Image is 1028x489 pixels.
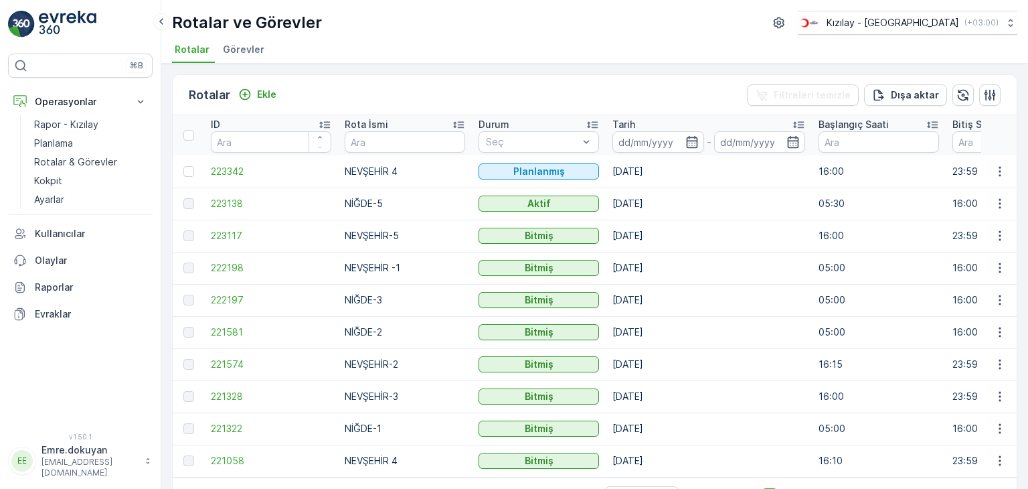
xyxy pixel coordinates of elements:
p: Bitmiş [525,229,553,242]
a: Raporlar [8,274,153,301]
p: Kızılay - [GEOGRAPHIC_DATA] [827,16,959,29]
p: Rapor - Kızılay [34,118,98,131]
p: 05:30 [819,197,939,210]
button: Bitmiş [479,356,599,372]
p: [EMAIL_ADDRESS][DOMAIN_NAME] [41,457,138,478]
p: Rotalar & Görevler [34,155,117,169]
div: Toggle Row Selected [183,423,194,434]
a: 221322 [211,422,331,435]
p: 05:00 [819,293,939,307]
p: 05:00 [819,422,939,435]
td: [DATE] [606,220,812,252]
span: v 1.50.1 [8,433,153,441]
p: NEVŞEHİR 4 [345,454,465,468]
td: [DATE] [606,155,812,188]
p: Ekle [257,88,276,101]
a: Planlama [29,134,153,153]
p: Planlama [34,137,73,150]
p: NEVŞEHİR-2 [345,358,465,371]
a: 223342 [211,165,331,178]
p: Dışa aktar [891,88,939,102]
div: Toggle Row Selected [183,230,194,241]
td: [DATE] [606,316,812,348]
div: EE [11,450,33,472]
p: 05:00 [819,326,939,339]
td: [DATE] [606,445,812,477]
button: Bitmiş [479,228,599,244]
p: NEVŞEHİR-3 [345,390,465,403]
p: 16:10 [819,454,939,468]
p: - [707,134,711,150]
div: Toggle Row Selected [183,327,194,338]
a: Olaylar [8,247,153,274]
p: 16:15 [819,358,939,371]
button: Ekle [233,86,282,102]
img: k%C4%B1z%C4%B1lay_D5CCths_t1JZB0k.png [798,15,821,30]
button: Bitmiş [479,324,599,340]
a: 221058 [211,454,331,468]
button: Planlanmış [479,163,599,180]
p: Evraklar [35,307,147,321]
p: NİĞDE-2 [345,326,465,339]
p: Bitmiş [525,454,553,468]
p: Başlangıç Saati [819,118,889,131]
p: Kokpit [34,174,62,188]
a: 221574 [211,358,331,371]
p: Kullanıcılar [35,227,147,240]
p: Ayarlar [34,193,64,206]
span: 222197 [211,293,331,307]
a: 223117 [211,229,331,242]
span: Görevler [223,43,264,56]
p: Rotalar [189,86,230,104]
p: ( +03:00 ) [964,17,999,28]
p: Bitmiş [525,358,553,371]
p: Rotalar ve Görevler [172,12,322,33]
p: Bitmiş [525,261,553,275]
p: NİĞDE-5 [345,197,465,210]
p: Bitmiş [525,293,553,307]
input: Ara [345,131,465,153]
a: Evraklar [8,301,153,328]
p: Bitmiş [525,326,553,339]
p: Bitmiş [525,390,553,403]
td: [DATE] [606,348,812,380]
p: Aktif [527,197,551,210]
input: dd/mm/yyyy [612,131,704,153]
button: Operasyonlar [8,88,153,115]
a: 221581 [211,326,331,339]
td: [DATE] [606,413,812,445]
input: dd/mm/yyyy [714,131,806,153]
div: Toggle Row Selected [183,456,194,466]
div: Toggle Row Selected [183,359,194,370]
span: Rotalar [175,43,209,56]
p: 16:00 [819,390,939,403]
p: NİĞDE-1 [345,422,465,435]
button: Bitmiş [479,453,599,469]
p: Emre.dokuyan [41,443,138,457]
img: logo [8,11,35,38]
button: EEEmre.dokuyan[EMAIL_ADDRESS][DOMAIN_NAME] [8,443,153,478]
button: Dışa aktar [864,84,947,106]
input: Ara [819,131,939,153]
p: Olaylar [35,254,147,267]
div: Toggle Row Selected [183,263,194,273]
p: Raporlar [35,281,147,294]
p: 16:00 [819,229,939,242]
p: Operasyonlar [35,95,126,109]
td: [DATE] [606,252,812,284]
p: Seç [486,135,578,149]
input: Ara [211,131,331,153]
a: Rapor - Kızılay [29,115,153,134]
a: 223138 [211,197,331,210]
a: Ayarlar [29,190,153,209]
div: Toggle Row Selected [183,295,194,305]
p: NEVŞEHİR -1 [345,261,465,275]
span: 222198 [211,261,331,275]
